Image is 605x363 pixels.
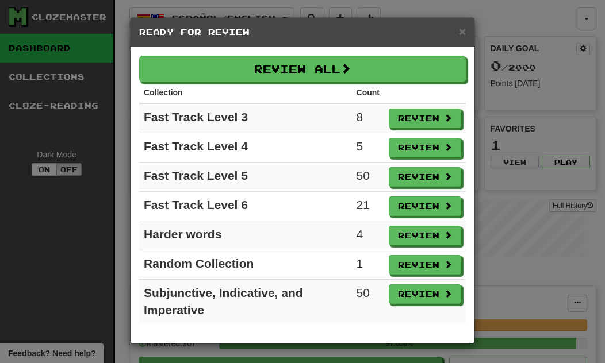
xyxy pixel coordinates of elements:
td: 1 [352,250,384,280]
th: Collection [139,82,352,103]
th: Count [352,82,384,103]
td: 21 [352,192,384,221]
button: Review [389,138,461,157]
td: Subjunctive, Indicative, and Imperative [139,280,352,324]
button: Review [389,109,461,128]
td: 8 [352,103,384,133]
td: Fast Track Level 3 [139,103,352,133]
button: Review [389,255,461,275]
td: 50 [352,280,384,324]
button: Review [389,226,461,245]
span: × [459,25,466,38]
td: Random Collection [139,250,352,280]
button: Review [389,196,461,216]
td: 50 [352,163,384,192]
td: Fast Track Level 6 [139,192,352,221]
button: Review All [139,56,466,82]
td: Fast Track Level 4 [139,133,352,163]
td: 4 [352,221,384,250]
td: 5 [352,133,384,163]
button: Review [389,284,461,304]
td: Harder words [139,221,352,250]
button: Review [389,167,461,187]
td: Fast Track Level 5 [139,163,352,192]
button: Close [459,25,466,37]
h5: Ready for Review [139,26,466,38]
